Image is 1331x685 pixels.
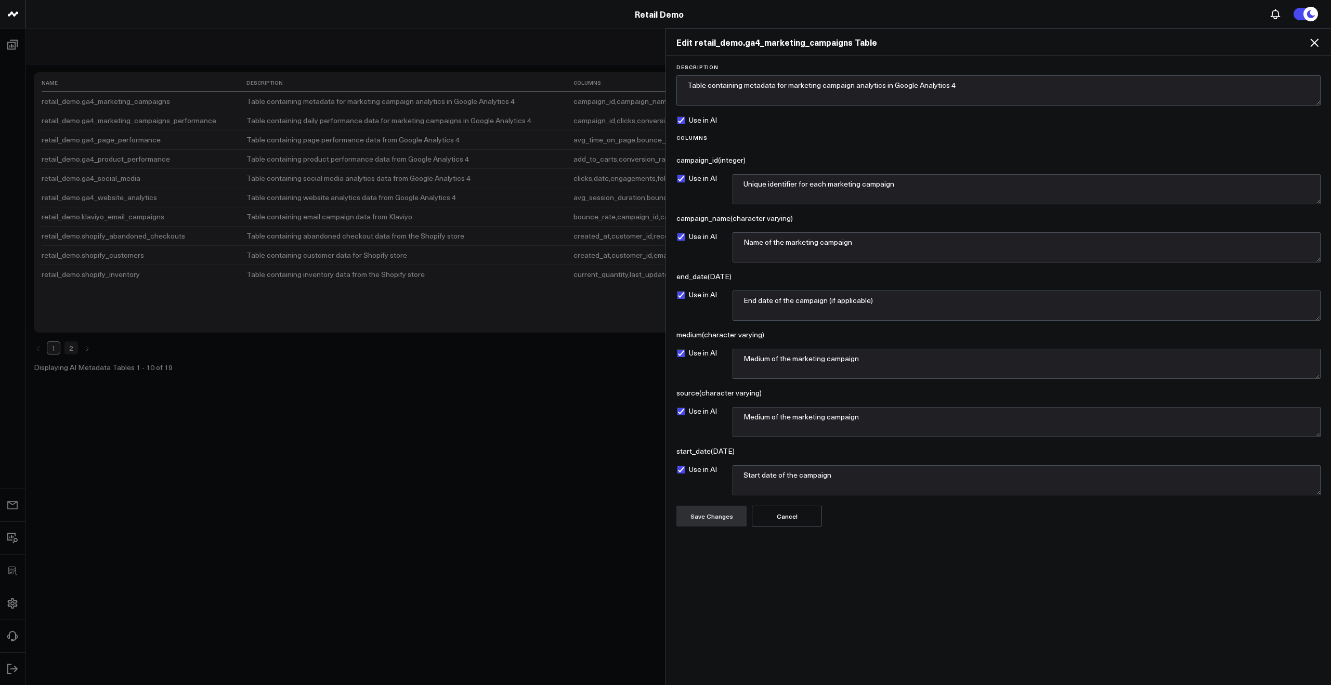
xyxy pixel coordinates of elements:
[733,465,1321,495] textarea: Start date of the campaign
[676,36,1321,48] h2: Edit retail_demo.ga4_marketing_campaigns Table
[676,232,717,241] label: Use in AI
[676,64,1321,70] label: Description
[676,465,717,473] label: Use in AI
[733,232,1321,262] textarea: Name of the marketing campaign
[676,291,717,299] label: Use in AI
[676,215,1321,222] div: campaign_name ( character varying )
[676,174,717,182] label: Use in AI
[676,389,1321,397] div: source ( character varying )
[676,447,1321,455] div: start_date ( DATE )
[733,174,1321,204] textarea: Unique identifier for each marketing campaign
[676,156,1321,164] div: campaign_id ( integer )
[635,8,684,20] a: Retail Demo
[733,349,1321,379] textarea: Medium of the marketing campaign
[752,506,822,526] button: Cancel
[676,331,1321,338] div: medium ( character varying )
[676,135,1321,141] label: Columns
[733,291,1321,321] textarea: End date of the campaign (if applicable)
[676,116,717,124] label: Use in AI
[676,273,1321,280] div: end_date ( DATE )
[733,407,1321,437] textarea: Medium of the marketing campaign
[676,407,717,415] label: Use in AI
[676,349,717,357] label: Use in AI
[676,75,1321,106] textarea: Table containing metadata for marketing campaign analytics in Google Analytics 4
[676,506,747,526] button: Save Changes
